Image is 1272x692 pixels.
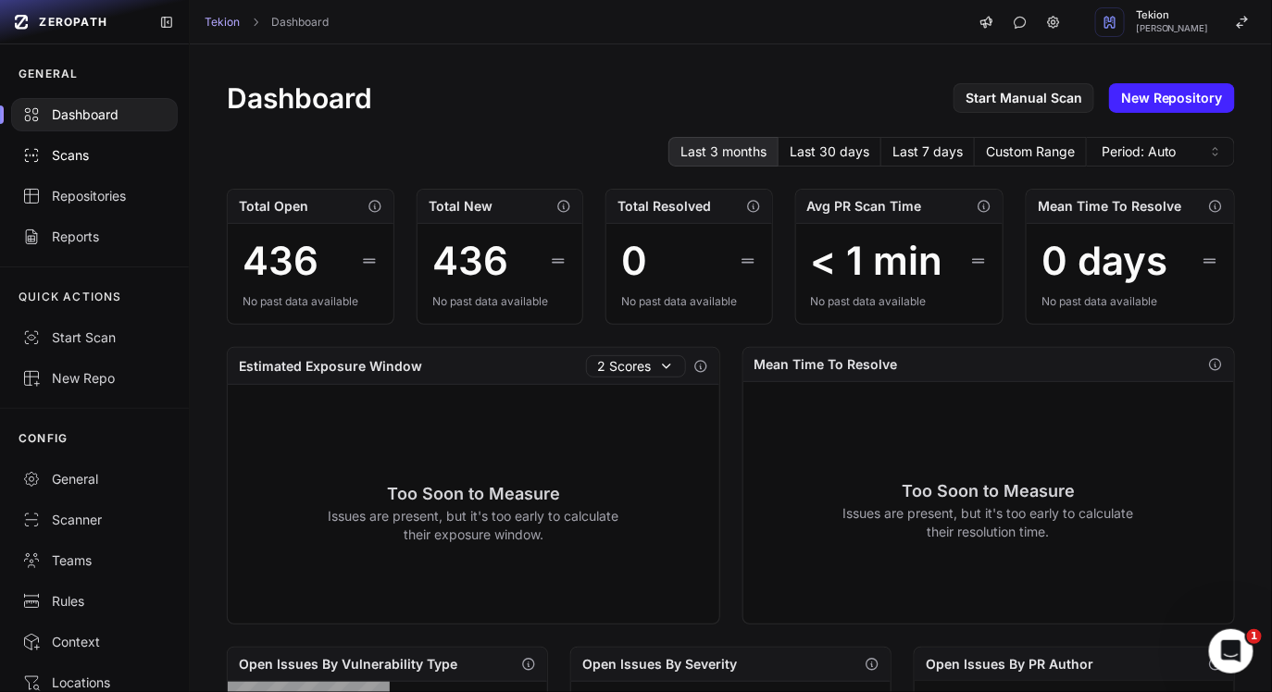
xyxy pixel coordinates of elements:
[1038,197,1181,216] h2: Mean Time To Resolve
[243,239,318,283] div: 436
[271,15,329,30] a: Dashboard
[239,197,308,216] h2: Total Open
[328,507,619,544] p: Issues are present, but it's too early to calculate their exposure window.
[1208,144,1223,159] svg: caret sort,
[954,83,1094,113] a: Start Manual Scan
[1136,10,1209,20] span: Tekion
[617,197,711,216] h2: Total Resolved
[22,187,167,205] div: Repositories
[22,470,167,488] div: General
[239,655,457,673] h2: Open Issues By Vulnerability Type
[926,655,1093,673] h2: Open Issues By PR Author
[779,137,881,167] button: Last 30 days
[1247,629,1262,644] span: 1
[328,481,619,507] h3: Too Soon to Measure
[881,137,975,167] button: Last 7 days
[1209,629,1253,673] iframe: Intercom live chat
[39,15,107,30] span: ZEROPATH
[975,137,1087,167] button: Custom Range
[7,7,144,37] a: ZEROPATH
[19,431,68,446] p: CONFIG
[22,328,167,347] div: Start Scan
[1136,24,1209,33] span: [PERSON_NAME]
[807,197,922,216] h2: Avg PR Scan Time
[842,504,1134,541] p: Issues are present, but it's too early to calculate their resolution time.
[1041,294,1219,309] div: No past data available
[249,16,262,29] svg: chevron right,
[243,294,378,309] div: No past data available
[22,673,167,692] div: Locations
[22,592,167,611] div: Rules
[621,239,647,283] div: 0
[754,355,898,374] h2: Mean Time To Resolve
[582,655,737,673] h2: Open Issues By Severity
[205,15,329,30] nav: breadcrumb
[1041,239,1167,283] div: 0 days
[22,551,167,570] div: Teams
[22,228,167,246] div: Reports
[22,511,167,529] div: Scanner
[19,67,78,81] p: GENERAL
[22,146,167,165] div: Scans
[668,137,779,167] button: Last 3 months
[811,239,943,283] div: < 1 min
[432,239,508,283] div: 436
[205,15,240,30] a: Tekion
[1102,142,1177,161] span: Period: Auto
[227,81,372,115] h1: Dashboard
[432,294,567,309] div: No past data available
[19,290,122,304] p: QUICK ACTIONS
[429,197,493,216] h2: Total New
[842,478,1134,504] h3: Too Soon to Measure
[621,294,757,309] div: No past data available
[239,357,422,376] h2: Estimated Exposure Window
[22,105,167,124] div: Dashboard
[22,633,167,651] div: Context
[586,355,686,377] button: 2 Scores
[811,294,989,309] div: No past data available
[1109,83,1235,113] a: New Repository
[22,369,167,388] div: New Repo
